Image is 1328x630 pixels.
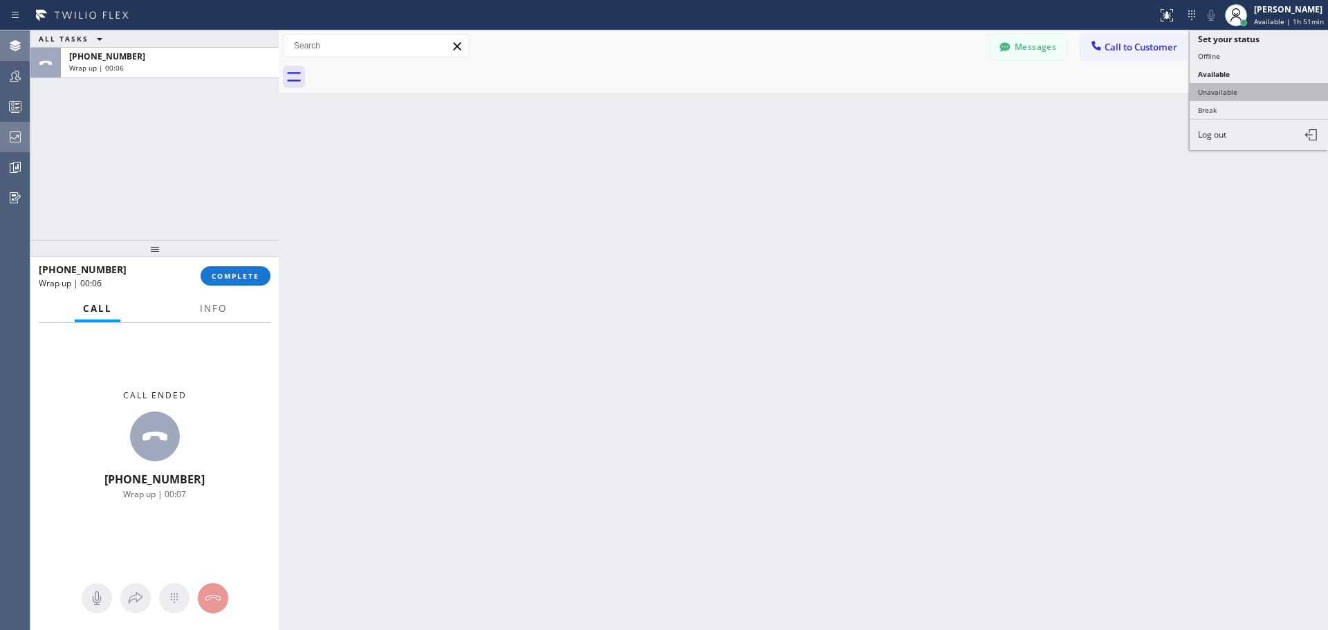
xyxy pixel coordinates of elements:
span: [PHONE_NUMBER] [39,263,127,276]
button: Open dialpad [159,583,190,613]
span: ALL TASKS [39,34,89,44]
button: ALL TASKS [30,30,116,47]
button: Call to Customer [1080,34,1186,60]
button: Hang up [198,583,228,613]
span: Call to Customer [1105,41,1177,53]
button: Mute [1201,6,1221,25]
button: Call [75,295,120,322]
span: COMPLETE [212,271,259,281]
button: Info [192,295,235,322]
button: Open directory [120,583,151,613]
button: Mute [82,583,112,613]
span: Wrap up | 00:06 [69,63,124,73]
button: Messages [990,34,1067,60]
button: COMPLETE [201,266,270,286]
span: Wrap up | 00:06 [39,277,102,289]
span: [PHONE_NUMBER] [69,50,145,62]
span: Available | 1h 51min [1254,17,1324,26]
div: [PERSON_NAME] [1254,3,1324,15]
span: Info [200,302,227,315]
span: Call [83,302,112,315]
span: Wrap up | 00:07 [123,488,186,500]
span: Call ended [123,389,187,401]
span: [PHONE_NUMBER] [104,472,205,487]
input: Search [284,35,469,57]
